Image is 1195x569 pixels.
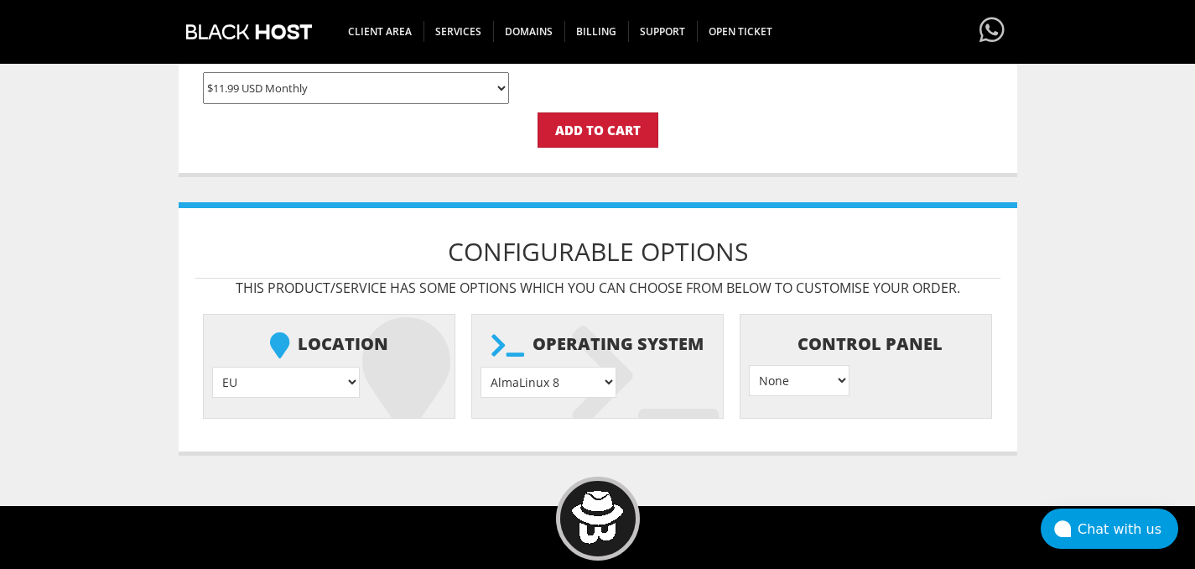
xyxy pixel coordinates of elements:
[1041,509,1178,549] button: Chat with us
[538,112,658,148] input: Add to Cart
[571,491,624,544] img: BlackHOST mascont, Blacky.
[336,21,424,42] span: CLIENT AREA
[195,279,1000,297] p: This product/service has some options which you can choose from below to customise your order.
[212,367,360,398] select: } } } } } }
[493,21,565,42] span: Domains
[423,21,494,42] span: SERVICES
[212,323,446,367] b: Location
[481,323,714,367] b: Operating system
[195,225,1000,279] h1: Configurable Options
[481,367,616,398] select: } } } } } } } } } } } } } } } } } } } } }
[564,21,629,42] span: Billing
[697,21,784,42] span: Open Ticket
[628,21,698,42] span: Support
[749,323,983,365] b: Control Panel
[749,365,849,396] select: } } } }
[1078,521,1178,537] div: Chat with us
